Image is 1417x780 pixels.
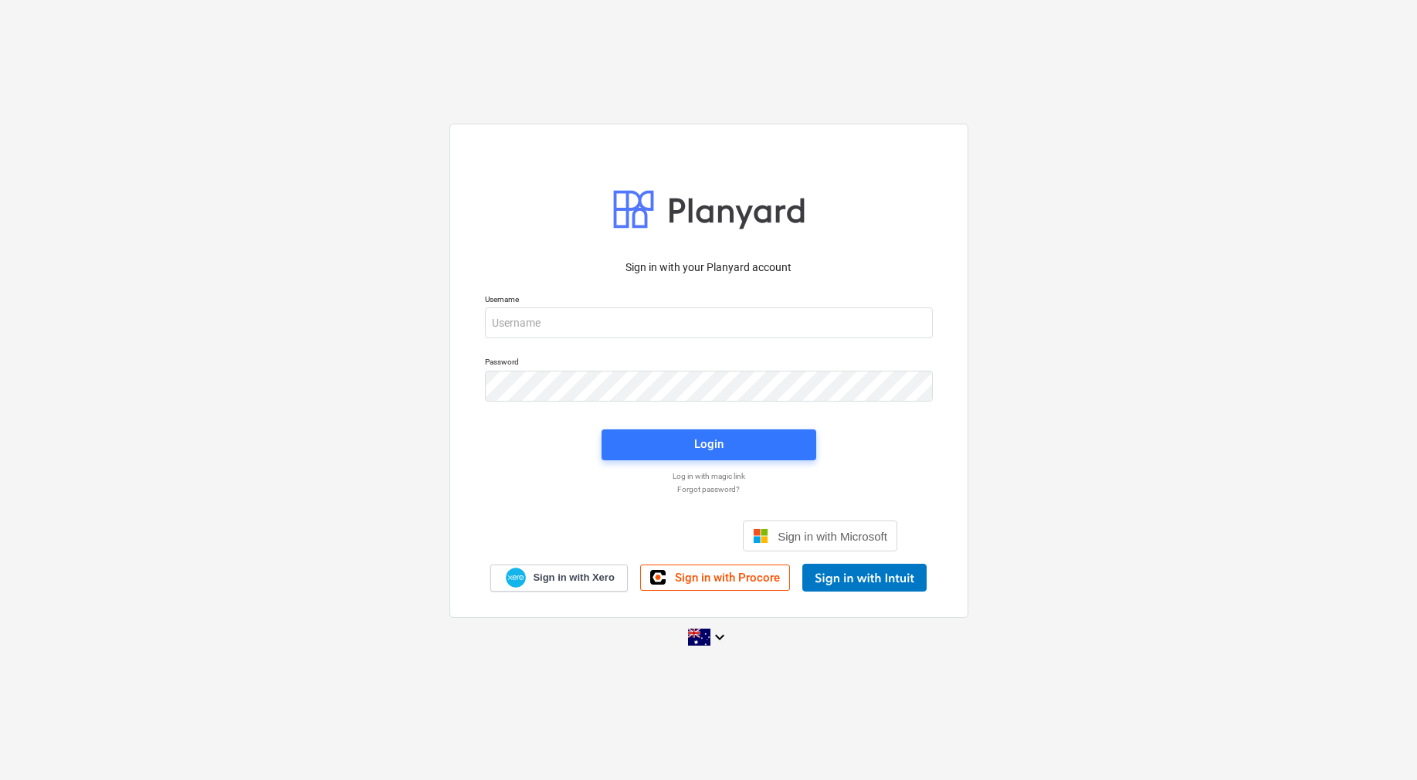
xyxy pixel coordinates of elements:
p: Password [485,357,933,370]
span: Sign in with Xero [533,571,614,585]
i: keyboard_arrow_down [710,628,729,646]
iframe: Chat Widget [1340,706,1417,780]
a: Forgot password? [477,484,941,494]
a: Log in with magic link [477,471,941,481]
span: Sign in with Procore [675,571,780,585]
button: Login [602,429,816,460]
a: Sign in with Procore [640,565,790,591]
div: Login [694,434,724,454]
span: Sign in with Microsoft [778,530,887,543]
p: Username [485,294,933,307]
img: Microsoft logo [753,528,768,544]
iframe: Sign in with Google Button [512,519,738,553]
input: Username [485,307,933,338]
p: Sign in with your Planyard account [485,259,933,276]
img: Xero logo [506,568,526,588]
a: Sign in with Xero [490,565,628,592]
